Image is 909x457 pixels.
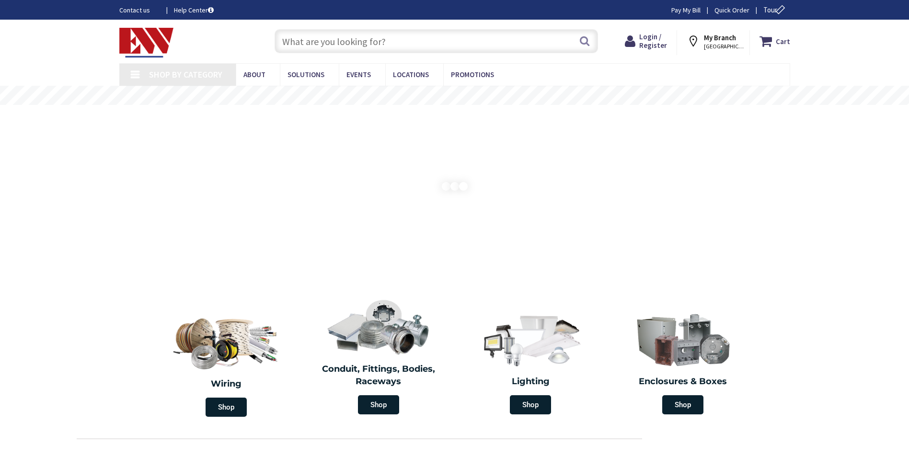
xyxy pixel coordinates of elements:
a: Enclosures & Boxes Shop [609,307,757,419]
a: Cart [759,33,790,50]
span: Events [346,70,371,79]
a: Login / Register [625,33,667,50]
span: Shop [206,398,247,417]
h2: Wiring [155,378,298,390]
div: My Branch [GEOGRAPHIC_DATA], [GEOGRAPHIC_DATA] [687,33,740,50]
a: Pay My Bill [671,5,701,15]
strong: Cart [776,33,790,50]
h2: Enclosures & Boxes [614,376,752,388]
a: Conduit, Fittings, Bodies, Raceways Shop [305,294,452,419]
span: Shop [358,395,399,414]
span: Login / Register [639,32,667,50]
h2: Conduit, Fittings, Bodies, Raceways [310,363,448,388]
span: Shop [510,395,551,414]
img: Electrical Wholesalers, Inc. [119,28,174,57]
a: Help Center [174,5,214,15]
span: Tour [763,5,788,14]
input: What are you looking for? [275,29,598,53]
h2: Lighting [462,376,600,388]
a: Contact us [119,5,159,15]
a: Lighting Shop [457,307,605,419]
span: [GEOGRAPHIC_DATA], [GEOGRAPHIC_DATA] [704,43,745,50]
a: Quick Order [714,5,749,15]
span: Locations [393,70,429,79]
span: Shop By Category [149,69,222,80]
strong: My Branch [704,33,736,42]
span: Promotions [451,70,494,79]
span: About [243,70,265,79]
span: Solutions [288,70,324,79]
a: Wiring Shop [150,307,303,422]
span: Shop [662,395,703,414]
